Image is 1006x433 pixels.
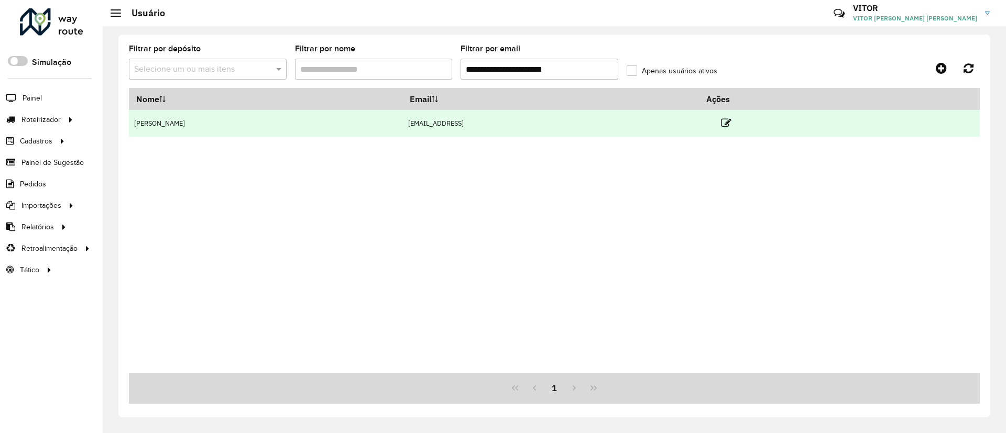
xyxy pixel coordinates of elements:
th: Nome [129,88,403,110]
h2: Usuário [121,7,165,19]
span: VITOR [PERSON_NAME] [PERSON_NAME] [853,14,977,23]
span: Retroalimentação [21,243,78,254]
label: Filtrar por email [461,42,520,55]
span: Relatórios [21,221,54,232]
a: Contato Rápido [828,2,850,25]
span: Painel [23,93,42,104]
th: Email [403,88,699,110]
span: Importações [21,200,61,211]
span: Pedidos [20,179,46,190]
span: Roteirizador [21,114,61,125]
label: Filtrar por depósito [129,42,201,55]
td: [PERSON_NAME] [129,110,403,137]
label: Filtrar por nome [295,42,355,55]
span: Cadastros [20,136,52,147]
span: Tático [20,264,39,275]
label: Simulação [32,56,71,69]
a: Editar [721,116,731,130]
label: Apenas usuários ativos [627,65,717,76]
th: Ações [699,88,762,110]
button: 1 [544,378,564,398]
span: Painel de Sugestão [21,157,84,168]
td: [EMAIL_ADDRESS] [403,110,699,137]
h3: VITOR [853,3,977,13]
